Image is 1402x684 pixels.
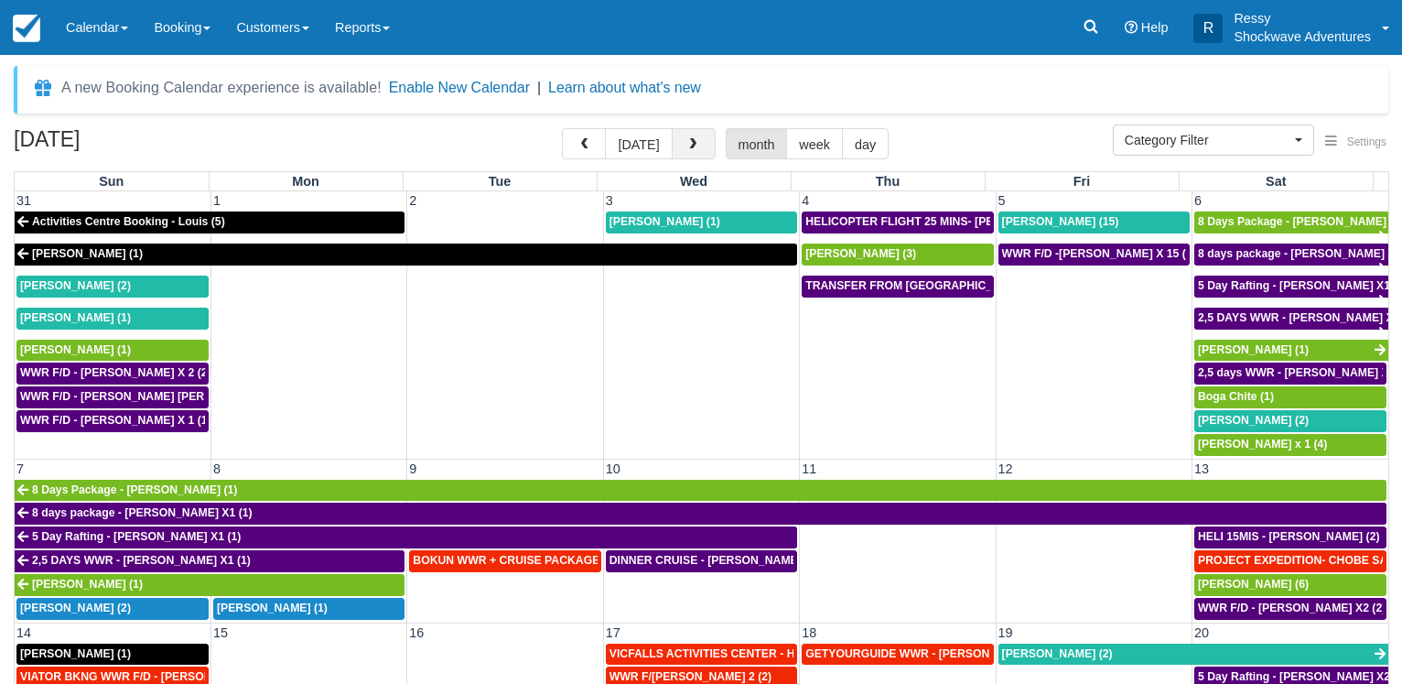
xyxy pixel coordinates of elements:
[1192,193,1203,208] span: 6
[1194,598,1386,620] a: WWR F/D - [PERSON_NAME] X2 (2)
[876,174,900,189] span: Thu
[605,128,672,159] button: [DATE]
[1198,578,1309,591] span: [PERSON_NAME] (6)
[998,644,1388,666] a: [PERSON_NAME] (2)
[32,506,253,519] span: 8 days package - [PERSON_NAME] X1 (1)
[15,212,404,233] a: Activities Centre Booking - Louis (5)
[1194,308,1388,330] a: 2,5 DAYS WWR - [PERSON_NAME] X1 (1)
[15,503,1386,525] a: 8 days package - [PERSON_NAME] X1 (1)
[1194,276,1388,298] a: 5 Day Rafting - [PERSON_NAME] X1 (1)
[16,308,209,330] a: [PERSON_NAME] (1)
[786,128,843,159] button: week
[20,414,211,427] span: WWR F/D - [PERSON_NAME] X 1 (1)
[15,193,33,208] span: 31
[32,483,237,496] span: 8 Days Package - [PERSON_NAME] (1)
[389,79,530,97] button: Enable New Calendar
[15,244,797,266] a: [PERSON_NAME] (1)
[20,670,292,683] span: VIATOR BKNG WWR F/D - [PERSON_NAME] X 1 (1)
[998,244,1190,266] a: WWR F/D -[PERSON_NAME] X 15 (15)
[413,554,775,567] span: BOKUN WWR + CRUISE PACKAGE - [PERSON_NAME] South X 2 (2)
[800,625,818,640] span: 18
[489,174,512,189] span: Tue
[680,174,707,189] span: Wed
[1198,390,1274,403] span: Boga Chite (1)
[32,530,241,543] span: 5 Day Rafting - [PERSON_NAME] X1 (1)
[609,215,720,228] span: [PERSON_NAME] (1)
[1194,434,1386,456] a: [PERSON_NAME] x 1 (4)
[802,644,993,666] a: GETYOURGUIDE WWR - [PERSON_NAME] X 9 (9)
[802,276,993,298] a: TRANSFER FROM [GEOGRAPHIC_DATA] TO VIC FALLS - [PERSON_NAME] X 1 (1)
[1194,244,1388,266] a: 8 days package - [PERSON_NAME] X1 (1)
[805,247,916,260] span: [PERSON_NAME] (3)
[800,461,818,476] span: 11
[32,578,143,591] span: [PERSON_NAME] (1)
[1192,625,1211,640] span: 20
[211,461,222,476] span: 8
[606,550,797,572] a: DINNER CRUISE - [PERSON_NAME] X 1 (1)
[802,212,993,233] a: HELICOPTER FLIGHT 25 MINS- [PERSON_NAME] X1 (1)
[16,410,209,432] a: WWR F/D - [PERSON_NAME] X 1 (1)
[604,461,622,476] span: 10
[13,15,40,42] img: checkfront-main-nav-mini-logo.png
[997,461,1015,476] span: 12
[20,311,131,324] span: [PERSON_NAME] (1)
[61,77,382,99] div: A new Booking Calendar experience is available!
[20,647,131,660] span: [PERSON_NAME] (1)
[1194,340,1388,362] a: [PERSON_NAME] (1)
[997,625,1015,640] span: 19
[606,644,797,666] a: VICFALLS ACTIVITIES CENTER - HELICOPTER -[PERSON_NAME] X 4 (4)
[1234,9,1371,27] p: Ressy
[800,193,811,208] span: 4
[1198,343,1309,356] span: [PERSON_NAME] (1)
[14,128,245,162] h2: [DATE]
[211,625,230,640] span: 15
[20,366,211,379] span: WWR F/D - [PERSON_NAME] X 2 (2)
[99,174,124,189] span: Sun
[16,386,209,408] a: WWR F/D - [PERSON_NAME] [PERSON_NAME] OHKKA X1 (1)
[16,598,209,620] a: [PERSON_NAME] (2)
[805,215,1102,228] span: HELICOPTER FLIGHT 25 MINS- [PERSON_NAME] X1 (1)
[1002,215,1119,228] span: [PERSON_NAME] (15)
[609,554,838,567] span: DINNER CRUISE - [PERSON_NAME] X 1 (1)
[16,644,209,666] a: [PERSON_NAME] (1)
[604,625,622,640] span: 17
[1125,131,1290,149] span: Category Filter
[20,602,131,614] span: [PERSON_NAME] (2)
[1198,438,1327,451] span: [PERSON_NAME] x 1 (4)
[606,212,797,233] a: [PERSON_NAME] (1)
[537,80,541,95] span: |
[32,247,143,260] span: [PERSON_NAME] (1)
[604,193,615,208] span: 3
[1113,125,1314,156] button: Category Filter
[16,276,209,298] a: [PERSON_NAME] (2)
[1198,530,1380,543] span: HELI 15MIS - [PERSON_NAME] (2)
[998,212,1190,233] a: [PERSON_NAME] (15)
[1141,20,1169,35] span: Help
[15,550,404,572] a: 2,5 DAYS WWR - [PERSON_NAME] X1 (1)
[548,80,701,95] a: Learn about what's new
[32,215,225,228] span: Activities Centre Booking - Louis (5)
[1194,386,1386,408] a: Boga Chite (1)
[1194,550,1386,572] a: PROJECT EXPEDITION- CHOBE SAFARI - [GEOGRAPHIC_DATA][PERSON_NAME] 2 (2)
[802,244,993,266] a: [PERSON_NAME] (3)
[15,461,26,476] span: 7
[32,554,251,567] span: 2,5 DAYS WWR - [PERSON_NAME] X1 (1)
[211,193,222,208] span: 1
[407,461,418,476] span: 9
[1234,27,1371,46] p: Shockwave Adventures
[609,670,771,683] span: WWR F/[PERSON_NAME] 2 (2)
[1266,174,1286,189] span: Sat
[16,340,209,362] a: [PERSON_NAME] (1)
[16,363,209,385] a: WWR F/D - [PERSON_NAME] X 2 (2)
[1073,174,1090,189] span: Fri
[1002,647,1113,660] span: [PERSON_NAME] (2)
[1193,14,1223,43] div: R
[1198,602,1386,614] span: WWR F/D - [PERSON_NAME] X2 (2)
[20,343,131,356] span: [PERSON_NAME] (1)
[409,550,600,572] a: BOKUN WWR + CRUISE PACKAGE - [PERSON_NAME] South X 2 (2)
[407,625,426,640] span: 16
[1194,574,1386,596] a: [PERSON_NAME] (6)
[1002,247,1202,260] span: WWR F/D -[PERSON_NAME] X 15 (15)
[15,527,797,548] a: 5 Day Rafting - [PERSON_NAME] X1 (1)
[15,480,1386,502] a: 8 Days Package - [PERSON_NAME] (1)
